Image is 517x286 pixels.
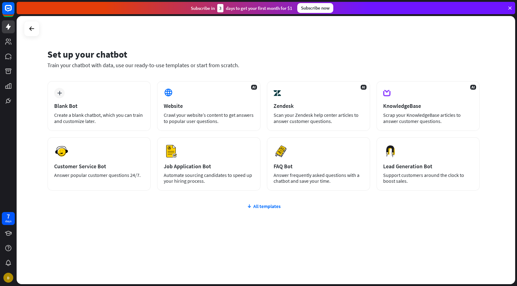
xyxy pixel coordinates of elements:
div: Subscribe in days to get your first month for $1 [191,4,292,12]
a: 7 days [2,212,15,225]
div: 7 [7,214,10,219]
div: Subscribe now [297,3,333,13]
div: D [3,273,13,283]
div: 3 [217,4,223,12]
div: days [5,219,11,223]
